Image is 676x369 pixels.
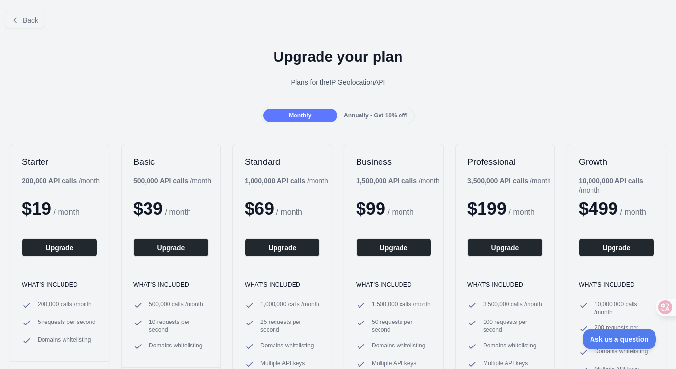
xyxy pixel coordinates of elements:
span: $ 99 [356,199,385,219]
span: $ 199 [467,199,507,219]
b: 3,500,000 API calls [467,177,528,184]
div: / month [579,176,666,195]
div: / month [245,176,328,185]
div: / month [467,176,551,185]
div: / month [356,176,440,185]
iframe: Toggle Customer Support [583,329,656,349]
b: 1,500,000 API calls [356,177,417,184]
span: $ 499 [579,199,618,219]
h2: Professional [467,156,543,168]
h2: Standard [245,156,320,168]
h2: Business [356,156,431,168]
h2: Growth [579,156,654,168]
b: 1,000,000 API calls [245,177,305,184]
span: $ 69 [245,199,274,219]
b: 10,000,000 API calls [579,177,643,184]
